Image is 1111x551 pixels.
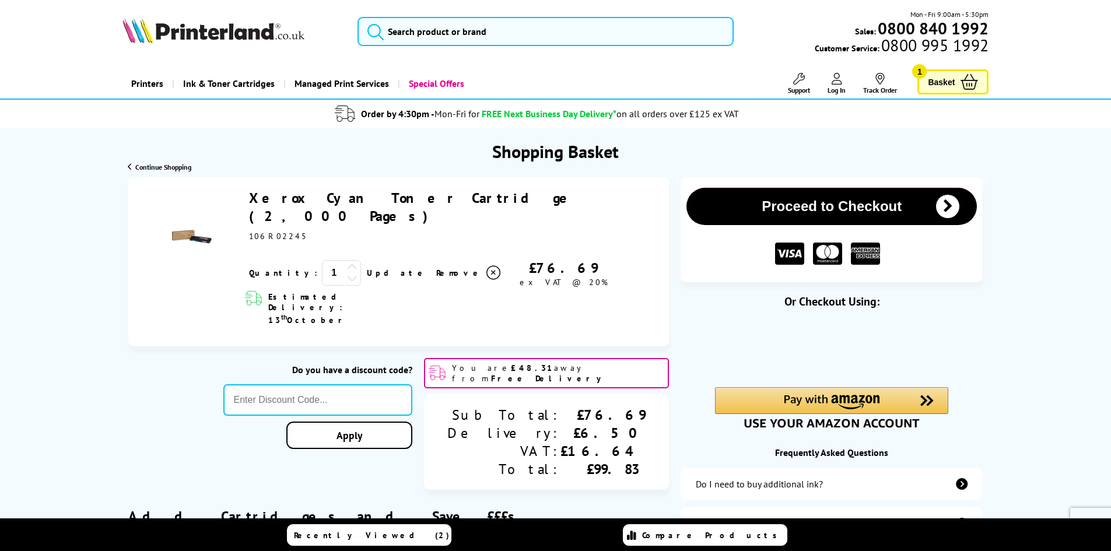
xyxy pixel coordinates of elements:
[447,424,560,442] div: Delivery:
[912,64,927,79] span: 1
[681,294,983,309] div: Or Checkout Using:
[268,292,412,325] span: Estimated Delivery: 13 October
[681,447,983,458] div: Frequently Asked Questions
[686,188,977,225] button: Proceed to Checkout
[623,524,787,546] a: Compare Products
[876,23,989,34] a: 0800 840 1992
[447,406,560,424] div: Sub Total:
[910,9,989,20] span: Mon - Fri 9:00am - 5:30pm
[642,530,783,541] span: Compare Products
[482,108,616,120] span: FREE Next Business Day Delivery*
[398,69,473,99] a: Special Offers
[135,163,191,171] span: Continue Shopping
[286,422,412,449] a: Apply
[917,69,989,94] a: Basket 1
[616,108,739,120] div: on all orders over £125 ex VAT
[775,243,804,265] img: VISA
[358,17,734,46] input: Search product or brand
[447,460,560,478] div: Total:
[681,468,983,500] a: additional-ink
[696,478,823,490] div: Do I need to buy additional ink?
[287,524,451,546] a: Recently Viewed (2)
[171,216,212,257] img: Xerox Cyan Toner Cartridge (2,000 Pages)
[863,73,897,94] a: Track Order
[452,363,664,384] span: You are away from
[879,40,989,51] span: 0800 995 1992
[128,163,191,171] a: Continue Shopping
[878,17,989,39] b: 0800 840 1992
[815,40,989,54] span: Customer Service:
[223,384,413,416] input: Enter Discount Code...
[928,74,955,90] span: Basket
[491,373,607,384] b: Free Delivery
[436,268,482,278] span: Remove
[715,387,948,428] div: Amazon Pay - Use your Amazon account
[681,507,983,540] a: items-arrive
[851,243,880,265] img: American Express
[855,26,876,37] span: Sales:
[436,264,502,282] a: Delete item from your basket
[249,268,317,278] span: Quantity:
[520,277,608,287] span: ex VAT @ 20%
[361,108,479,120] span: Order by 4:30pm -
[122,17,344,45] a: Printerland Logo
[122,69,172,99] a: Printers
[367,268,427,278] a: Update
[560,442,646,460] div: £16.64
[434,108,479,120] span: Mon-Fri for
[281,313,287,321] sup: th
[249,189,579,225] a: Xerox Cyan Toner Cartridge (2,000 Pages)
[560,406,646,424] div: £76.69
[122,17,304,43] img: Printerland Logo
[183,69,275,99] span: Ink & Toner Cartridges
[511,363,554,373] b: £48.31
[294,530,450,541] span: Recently Viewed (2)
[813,243,842,265] img: MASTER CARD
[828,73,846,94] a: Log In
[560,424,646,442] div: £6.50
[172,69,283,99] a: Ink & Toner Cartridges
[95,104,980,124] li: modal_delivery
[560,460,646,478] div: £99.83
[715,328,948,367] iframe: PayPal
[502,259,625,277] div: £76.69
[283,69,398,99] a: Managed Print Services
[788,86,810,94] span: Support
[447,442,560,460] div: VAT:
[249,231,308,241] span: 106R02245
[828,86,846,94] span: Log In
[492,140,619,163] h1: Shopping Basket
[223,364,413,375] div: Do you have a discount code?
[788,73,810,94] a: Support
